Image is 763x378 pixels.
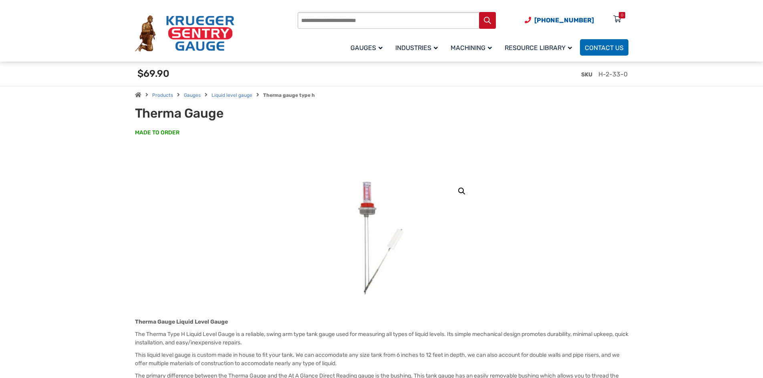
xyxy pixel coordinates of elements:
span: H-2-33-0 [598,70,628,78]
span: Industries [395,44,438,52]
span: Machining [451,44,492,52]
a: Gauges [184,92,201,98]
span: MADE TO ORDER [135,129,179,137]
span: Resource Library [505,44,572,52]
a: Products [152,92,173,98]
span: Contact Us [585,44,624,52]
a: Liquid level gauge [211,92,252,98]
a: Machining [446,38,500,57]
a: View full-screen image gallery [455,184,469,198]
span: Gauges [350,44,383,52]
p: The Therma Type H Liquid Level Gauge is a reliable, swing arm type tank gauge used for measuring ... [135,330,628,347]
a: Contact Us [580,39,628,56]
img: Therma Gauge - Image 2 [348,178,415,298]
strong: Therma Gauge Liquid Level Gauge [135,318,228,325]
p: This liquid level gauge is custom made in house to fit your tank. We can accomodate any size tank... [135,351,628,368]
img: Krueger Sentry Gauge [135,15,234,52]
strong: Therma gauge type h [263,92,315,98]
span: [PHONE_NUMBER] [534,16,594,24]
h1: Therma Gauge [135,106,332,121]
a: Resource Library [500,38,580,57]
div: 0 [621,12,623,18]
a: Gauges [346,38,391,57]
span: SKU [581,71,592,78]
a: Industries [391,38,446,57]
a: Phone Number (920) 434-8860 [525,15,594,25]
